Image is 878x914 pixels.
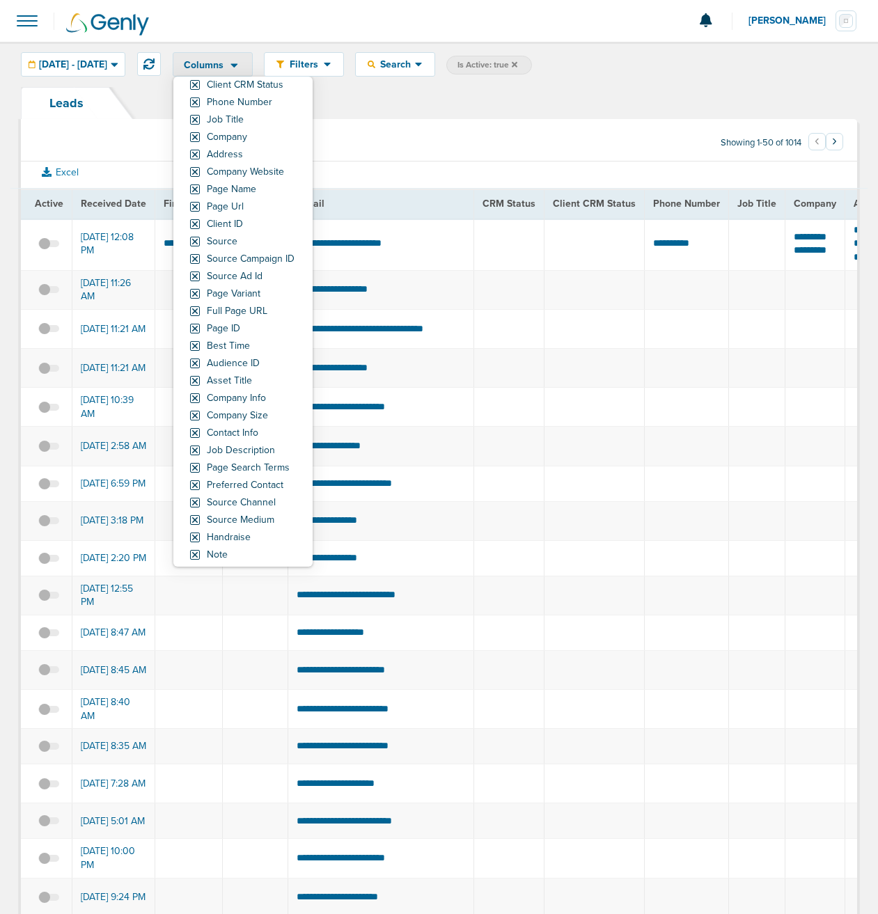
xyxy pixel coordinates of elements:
a: Page Variant [173,286,313,304]
a: Source Channel [173,495,313,512]
label: Page Variant [190,289,260,299]
label: Best Time [190,341,250,351]
td: [DATE] 10:00 PM [72,839,155,878]
th: Job Title [728,189,785,218]
span: Active [35,198,63,210]
label: Address [190,150,243,159]
td: [DATE] 10:39 AM [72,388,155,427]
span: [DATE] - [DATE] [39,60,107,70]
a: Job Title [173,112,313,129]
span: CRM Status [483,198,535,210]
span: First Name [164,198,213,210]
label: Source Medium [190,515,274,525]
a: Handraise [173,530,313,547]
td: [DATE] 6:59 PM [72,466,155,501]
label: Full Page URL [190,306,267,316]
a: Source Campaign ID [173,251,313,269]
label: Client ID [190,219,243,229]
span: [PERSON_NAME] [748,16,836,26]
a: Company Info [173,391,313,408]
td: [DATE] 11:26 AM [72,270,155,309]
a: Page ID [173,321,313,338]
a: Audience ID [173,356,313,373]
label: Preferred Contact [190,480,283,490]
label: Client CRM Status [190,80,283,90]
span: Received Date [81,198,146,210]
label: Handraise [190,533,251,542]
label: Contact Info [190,428,258,438]
label: Page ID [190,324,240,333]
label: Page Url [190,202,244,212]
a: Page Name [173,182,313,199]
label: Page Name [190,184,256,194]
label: Company Size [190,411,268,420]
label: Note [190,550,228,560]
label: Company [190,132,247,142]
label: Source [190,237,237,246]
td: [DATE] 11:21 AM [72,309,155,348]
a: Client ID [173,216,313,234]
td: [DATE] 8:40 AM [72,690,155,729]
label: Audience ID [190,358,260,368]
a: Contact Info [173,425,313,443]
td: [DATE] 5:01 AM [72,803,155,839]
a: Page Url [173,199,313,216]
label: Source Channel [190,498,276,507]
a: Page Search Terms [173,460,313,478]
a: Source Medium [173,512,313,530]
td: [DATE] 12:08 PM [72,218,155,270]
a: Source Ad Id [173,269,313,286]
td: [DATE] 8:45 AM [72,650,155,689]
th: Client CRM Status [544,189,644,218]
button: Excel [31,164,89,181]
label: Source Ad Id [190,271,262,281]
a: Source [173,234,313,251]
label: Phone Number [190,97,272,107]
a: Client CRM Status [173,77,313,95]
a: Company Size [173,408,313,425]
label: Job Title [190,115,244,125]
a: Full Page URL [173,304,313,321]
ul: Pagination [808,135,843,152]
label: Company Website [190,167,284,177]
td: [DATE] 2:20 PM [72,540,155,576]
button: Go to next page [826,133,843,150]
a: Leads [21,87,112,119]
a: Note [173,547,313,565]
td: [DATE] 7:28 AM [72,764,155,803]
td: [DATE] 3:18 PM [72,501,155,540]
td: [DATE] 11:21 AM [72,348,155,387]
span: Is Active: true [457,59,517,71]
img: Genly [66,13,149,36]
span: Search [375,58,415,70]
td: [DATE] 8:35 AM [72,729,155,764]
a: Preferred Contact [173,478,313,495]
a: Asset Title [173,373,313,391]
label: Asset Title [190,376,252,386]
td: [DATE] 12:55 PM [72,576,155,615]
a: Company Website [173,164,313,182]
span: Filters [284,58,324,70]
a: Company [173,129,313,147]
span: Phone Number [653,198,720,210]
a: Best Time [173,338,313,356]
span: Showing 1-50 of 1014 [721,137,801,149]
th: Company [785,189,845,218]
label: Job Description [190,446,275,455]
a: Job Description [173,443,313,460]
a: Address [173,147,313,164]
a: Phone Number [173,95,313,112]
label: Source Campaign ID [190,254,295,264]
label: Company Info [190,393,266,403]
td: [DATE] 2:58 AM [72,427,155,466]
td: [DATE] 8:47 AM [72,615,155,650]
label: Page Search Terms [190,463,290,473]
span: Columns [184,61,224,70]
